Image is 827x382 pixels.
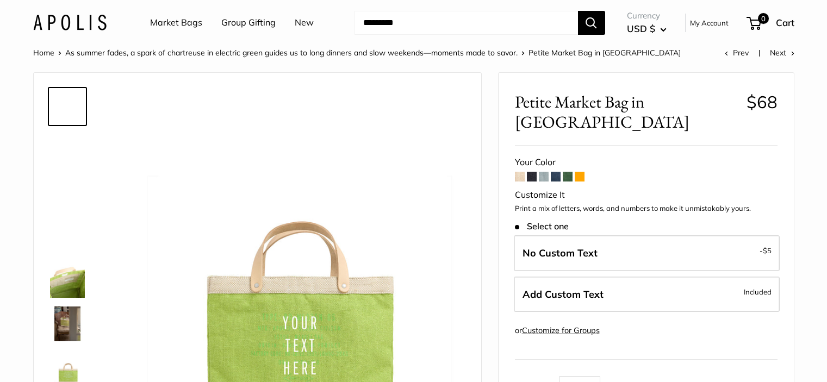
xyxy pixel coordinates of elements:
img: Petite Market Bag in Chartreuse [50,263,85,298]
img: Petite Market Bag in Chartreuse [50,306,85,341]
a: Petite Market Bag in Chartreuse [48,304,87,343]
span: Currency [627,8,667,23]
span: Included [744,285,772,298]
input: Search... [355,11,578,35]
a: Customize for Groups [522,325,600,335]
a: New [295,15,314,31]
span: Cart [776,17,794,28]
a: Petite Market Bag in Chartreuse [48,217,87,256]
span: $68 [747,91,778,112]
span: Petite Market Bag in [GEOGRAPHIC_DATA] [515,92,738,132]
div: Your Color [515,154,778,171]
button: USD $ [627,20,667,37]
a: My Account [690,16,729,29]
a: Market Bags [150,15,202,31]
span: USD $ [627,23,655,34]
span: 0 [757,13,768,24]
span: Petite Market Bag in [GEOGRAPHIC_DATA] [528,48,681,58]
div: or [515,323,600,338]
span: No Custom Text [523,247,598,259]
a: Petite Market Bag in Chartreuse [48,261,87,300]
p: Print a mix of letters, words, and numbers to make it unmistakably yours. [515,203,778,214]
button: Search [578,11,605,35]
label: Add Custom Text [514,277,780,312]
label: Leave Blank [514,235,780,271]
a: Group Gifting [221,15,276,31]
nav: Breadcrumb [33,46,681,60]
a: Petite Market Bag in Chartreuse [48,87,87,126]
a: Petite Market Bag in Chartreuse [48,174,87,213]
a: As summer fades, a spark of chartreuse in electric green guides us to long dinners and slow weeke... [65,48,518,58]
span: Select one [515,221,569,231]
span: Add Custom Text [523,288,604,300]
a: Petite Market Bag in Chartreuse [48,130,87,170]
span: - [760,244,772,257]
a: Next [770,48,794,58]
a: Prev [725,48,749,58]
a: 0 Cart [748,14,794,32]
img: Apolis [33,15,107,30]
a: Home [33,48,54,58]
div: Customize It [515,187,778,203]
span: $5 [763,246,772,255]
